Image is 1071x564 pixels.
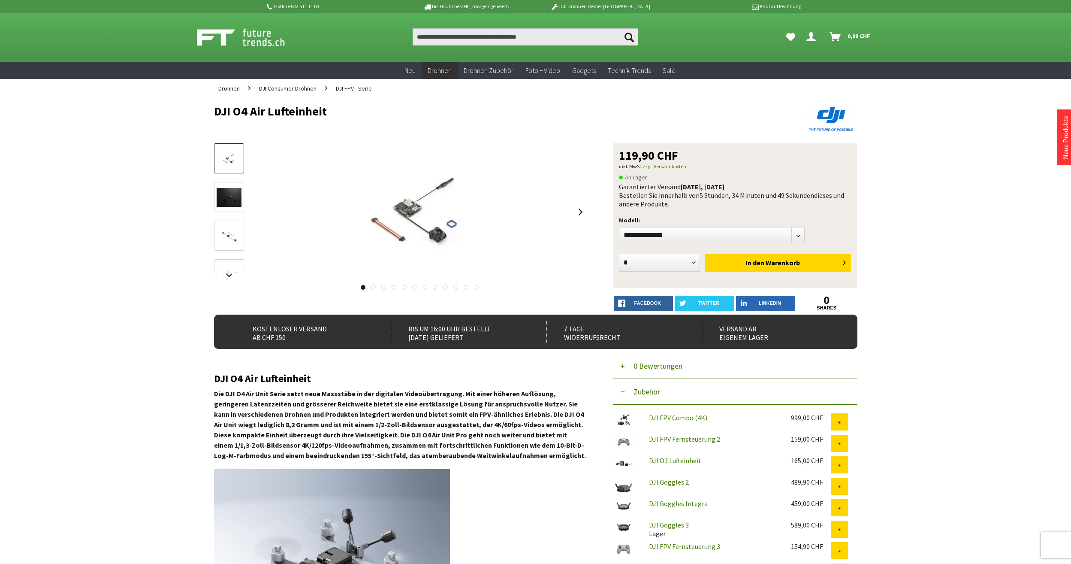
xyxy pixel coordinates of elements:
[649,435,720,443] a: DJI FPV Fernsteuerung 2
[759,300,781,306] span: LinkedIn
[649,542,720,551] a: DJI FPV Fernsteuerung 3
[791,413,831,422] div: 999,00 CHF
[634,300,661,306] span: facebook
[791,478,831,486] div: 489,90 CHF
[214,105,729,118] h1: DJI O4 Air Lufteinheit
[797,305,857,311] a: shares
[826,28,875,45] a: Warenkorb
[702,321,839,343] div: Versand ab eigenem Lager
[214,79,244,98] a: Drohnen
[613,456,634,470] img: DJI O3 Lufteinheit
[265,1,399,12] p: Hotline 032 511 11 03
[619,172,647,182] span: An Lager
[613,413,634,425] img: DJI FPV Combo (4K)
[675,296,734,311] a: twitter
[214,389,586,460] strong: Die DJI O4 Air Unit Serie setzt neue Massstäbe in der digitalen Videoübertragung. Mit einer höher...
[681,182,724,191] b: [DATE], [DATE]
[620,28,638,45] button: Suchen
[791,435,831,443] div: 159,00 CHF
[197,27,304,48] img: Shop Futuretrends - zur Startseite wechseln
[519,62,566,79] a: Foto + Video
[613,499,634,513] img: DJI Goggles Integra
[797,296,857,305] a: 0
[619,182,851,208] div: Garantierter Versand Bestellen Sie innerhalb von dieses und andere Produkte.
[649,521,689,529] a: DJI Goggles 3
[667,1,801,12] p: Kauf auf Rechnung
[791,499,831,508] div: 459,00 CHF
[572,66,596,75] span: Gadgets
[613,379,857,405] button: Zubehör
[782,28,799,45] a: Meine Favoriten
[642,521,784,538] div: Lager
[608,66,651,75] span: Technik-Trends
[332,79,376,98] a: DJI FPV - Serie
[619,161,851,172] p: inkl. MwSt.
[614,296,673,311] a: facebook
[698,300,719,306] span: twitter
[613,521,634,535] img: DJI Goggles 3
[218,85,240,92] span: Drohnen
[619,149,678,161] span: 119,90 CHF
[649,456,701,465] a: DJI O3 Lufteinheit
[235,321,372,343] div: Kostenloser Versand ab CHF 150
[649,413,707,422] a: DJI FPV Combo (4K)
[404,66,416,75] span: Neu
[791,456,831,465] div: 165,00 CHF
[391,321,528,343] div: Bis um 16:00 Uhr bestellt [DATE] geliefert
[336,85,372,92] span: DJI FPV - Serie
[533,1,667,12] p: DJI Drohnen Dealer [GEOGRAPHIC_DATA]
[613,435,634,449] img: DJI FPV Fernsteuerung 2
[464,66,513,75] span: Drohnen Zubehör
[566,62,602,79] a: Gadgets
[657,62,682,79] a: Sale
[525,66,560,75] span: Foto + Video
[602,62,657,79] a: Technik-Trends
[546,321,683,343] div: 7 Tage Widerrufsrecht
[613,542,634,556] img: DJI FPV Fernsteuerung 3
[613,353,857,379] button: 0 Bewertungen
[806,105,857,133] img: DJI
[649,499,708,508] a: DJI Goggles Integra
[413,28,638,45] input: Produkt, Marke, Kategorie, EAN, Artikelnummer…
[649,478,689,486] a: DJI Goggles 2
[848,29,870,43] span: 0,00 CHF
[428,66,452,75] span: Drohnen
[1061,115,1070,159] a: Neue Produkte
[705,254,851,272] button: In den Warenkorb
[745,258,764,267] span: In den
[328,143,511,281] img: DJI O4 Air Lufteinheit
[791,521,831,529] div: 589,00 CHF
[399,1,533,12] p: Bis 16 Uhr bestellt, morgen geliefert.
[643,163,686,170] a: zzgl. Versandkosten
[458,62,519,79] a: Drohnen Zubehör
[259,85,317,92] span: DJI Consumer Drohnen
[736,296,796,311] a: LinkedIn
[700,191,814,200] span: 5 Stunden, 34 Minuten und 49 Sekunden
[766,258,800,267] span: Warenkorb
[255,79,321,98] a: DJI Consumer Drohnen
[803,28,823,45] a: Dein Konto
[613,478,634,499] img: DJI Goggles 2
[398,62,422,79] a: Neu
[422,62,458,79] a: Drohnen
[663,66,676,75] span: Sale
[217,149,241,168] img: Vorschau: DJI O4 Air Lufteinheit
[214,373,587,384] h2: DJI O4 Air Lufteinheit
[791,542,831,551] div: 154,90 CHF
[619,215,851,225] p: Modell:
